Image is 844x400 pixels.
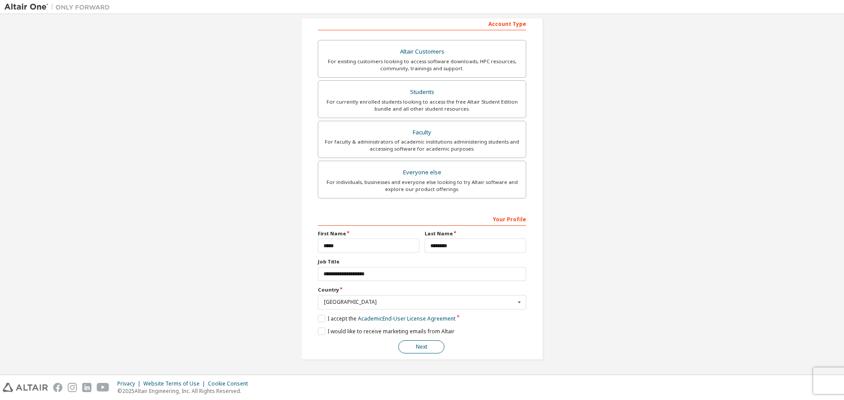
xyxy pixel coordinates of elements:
div: Everyone else [324,166,520,179]
div: Your Profile [318,212,526,226]
label: Job Title [318,258,526,265]
div: For currently enrolled students looking to access the free Altair Student Edition bundle and all ... [324,98,520,112]
label: I would like to receive marketing emails from Altair [318,328,455,335]
img: instagram.svg [68,383,77,392]
label: Last Name [425,230,526,237]
div: Account Type [318,16,526,30]
div: [GEOGRAPHIC_DATA] [324,299,515,305]
div: Students [324,86,520,98]
div: Altair Customers [324,46,520,58]
label: Country [318,286,526,293]
button: Next [398,340,444,353]
label: I accept the [318,315,455,322]
div: Faculty [324,126,520,139]
img: Altair One [4,3,114,11]
div: For individuals, businesses and everyone else looking to try Altair software and explore our prod... [324,179,520,193]
p: © 2025 Altair Engineering, Inc. All Rights Reserved. [117,387,253,395]
div: Website Terms of Use [143,380,208,387]
div: Cookie Consent [208,380,253,387]
img: facebook.svg [53,383,62,392]
img: youtube.svg [97,383,109,392]
label: First Name [318,230,419,237]
img: altair_logo.svg [3,383,48,392]
div: For faculty & administrators of academic institutions administering students and accessing softwa... [324,138,520,152]
div: Privacy [117,380,143,387]
div: For existing customers looking to access software downloads, HPC resources, community, trainings ... [324,58,520,72]
img: linkedin.svg [82,383,91,392]
a: Academic End-User License Agreement [358,315,455,322]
